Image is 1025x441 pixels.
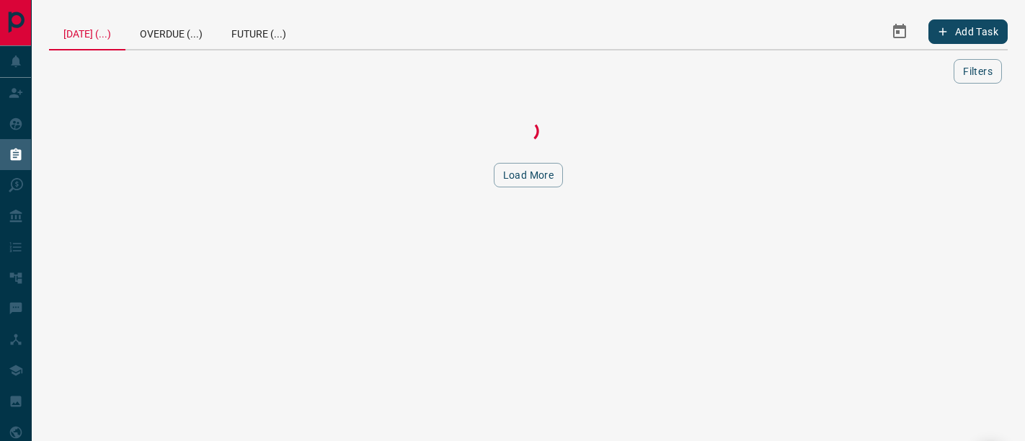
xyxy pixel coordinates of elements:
[928,19,1008,44] button: Add Task
[125,14,217,49] div: Overdue (...)
[882,14,917,49] button: Select Date Range
[954,59,1002,84] button: Filters
[49,14,125,50] div: [DATE] (...)
[494,163,564,187] button: Load More
[217,14,301,49] div: Future (...)
[456,117,600,146] div: Loading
